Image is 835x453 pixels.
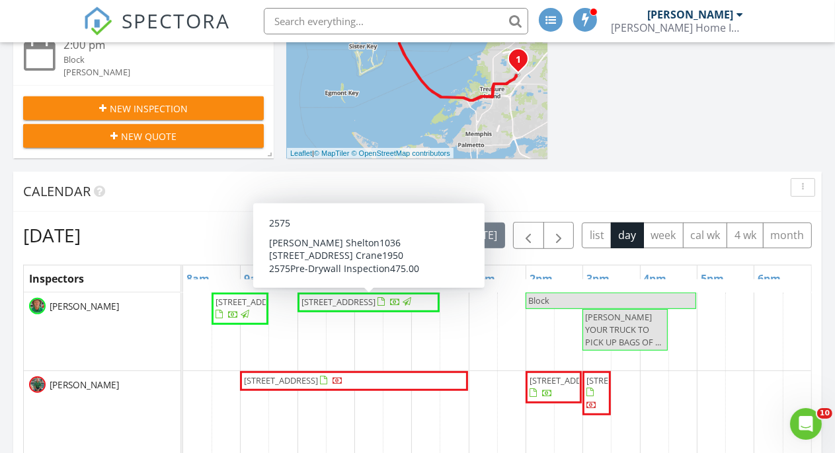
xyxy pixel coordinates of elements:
a: 3pm [583,268,613,289]
img: img_6446.jpg [29,376,46,393]
button: month [763,223,812,248]
a: 8am [183,268,213,289]
span: New Inspection [110,102,188,116]
span: [PERSON_NAME] [47,300,122,313]
div: 2:00 pm [63,37,244,53]
span: [PERSON_NAME] [47,378,122,392]
span: [STREET_ADDRESS] [301,296,376,308]
span: [PERSON_NAME] YOUR TRUCK TO PICK UP BAGS OF ... [585,311,661,348]
button: cal wk [683,223,728,248]
button: New Inspection [23,96,264,120]
img: steves_picture.jpg [29,298,46,314]
i: 1 [516,55,521,65]
span: [STREET_ADDRESS] [586,374,660,386]
button: Next day [543,222,575,249]
button: list [582,223,612,248]
a: 12pm [412,268,448,289]
a: © MapTiler [314,149,350,157]
div: [PERSON_NAME] [647,8,733,21]
a: 9am [241,268,270,289]
a: 6pm [754,268,784,289]
div: Shelton Home Inspections [611,21,743,34]
span: New Quote [121,129,177,143]
iframe: Intercom live chat [790,408,822,440]
a: 2pm [526,268,556,289]
a: 4pm [641,268,670,289]
div: 5921 Laurelcrest Gln, Palmetto, FL 34221 [518,59,526,67]
button: week [643,223,684,248]
span: Inspectors [29,271,84,286]
a: 11am [355,268,391,289]
span: 10 [817,408,832,419]
button: New Quote [23,124,264,148]
span: [STREET_ADDRESS] [216,296,290,308]
img: The Best Home Inspection Software - Spectora [83,7,112,36]
button: day [611,223,644,248]
a: 1pm [469,268,499,289]
span: [STREET_ADDRESS] [530,374,604,386]
span: SPECTORA [122,7,230,34]
a: 10am [298,268,334,289]
button: Previous day [513,222,544,249]
div: Block [63,53,244,66]
div: | [287,148,454,159]
span: Block [528,295,549,306]
a: 5pm [697,268,727,289]
h2: [DATE] [23,222,81,248]
input: Search everything... [264,8,528,34]
div: [PERSON_NAME] [63,66,244,79]
a: Leaflet [290,149,312,157]
span: Calendar [23,182,91,200]
span: [STREET_ADDRESS] [244,374,318,386]
button: 4 wk [727,223,764,248]
a: SPECTORA [83,18,230,46]
a: © OpenStreetMap contributors [352,149,450,157]
button: [DATE] [457,223,505,248]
